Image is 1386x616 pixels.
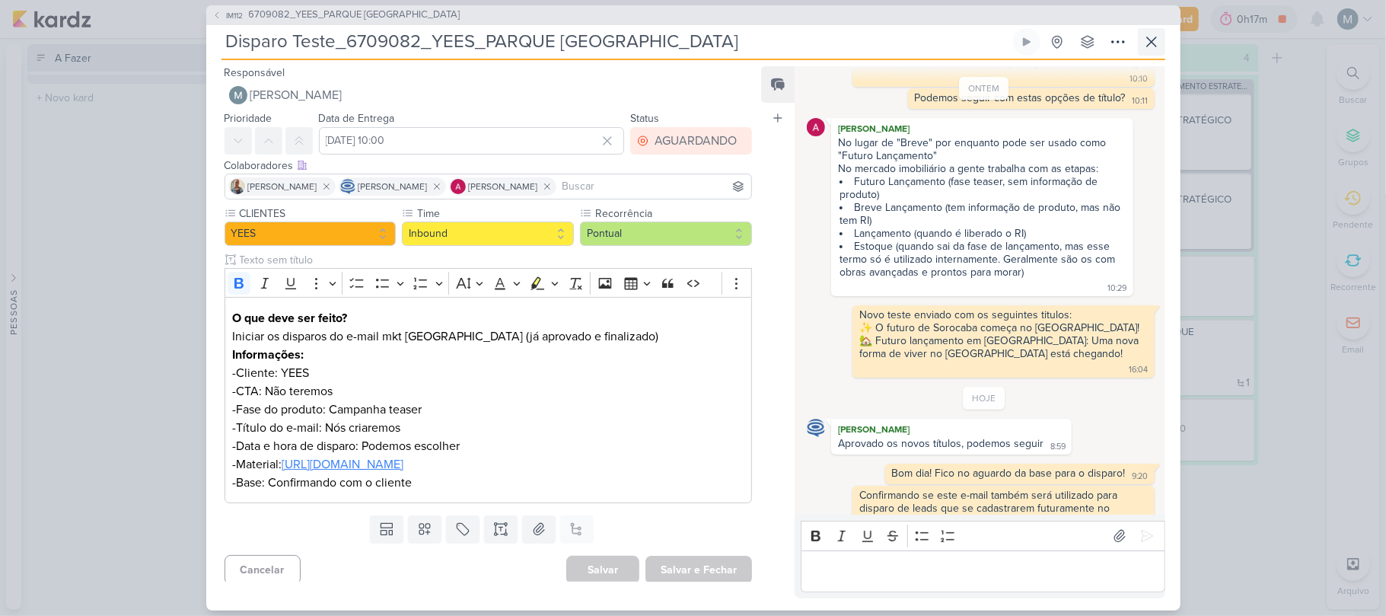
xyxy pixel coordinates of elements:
[319,112,395,125] label: Data de Entrega
[282,457,403,472] a: [URL][DOMAIN_NAME]
[630,127,752,155] button: AGUARDANDO
[838,162,1126,175] div: No mercado imobiliário a gente trabalha com as etapas:
[840,201,1126,227] li: Breve Lançamento (tem informação de produto, mas não tem RI)
[838,136,1126,162] div: No lugar de "Breve" por enquanto pode ser usado como "Futuro Lançamento"
[469,180,538,193] span: [PERSON_NAME]
[1130,364,1149,376] div: 16:04
[840,175,1126,201] li: Futuro Lançamento (fase teaser, sem informação de produto)
[915,91,1126,104] div: Podemos seguir com estas opções de título?
[807,419,825,437] img: Caroline Traven De Andrade
[859,308,1147,321] div: Novo teste enviado com os seguintes titulos:
[232,474,744,492] p: -Base: Confirmando com o cliente
[232,437,744,455] p: -Data e hora de disparo: Podemos escolher
[807,118,825,136] img: Alessandra Gomes
[859,321,1147,334] div: ✨ O futuro de Sorocaba começa no [GEOGRAPHIC_DATA]!
[451,179,466,194] img: Alessandra Gomes
[559,177,749,196] input: Buscar
[225,112,272,125] label: Prioridade
[225,81,753,109] button: [PERSON_NAME]
[319,127,625,155] input: Select a date
[801,551,1165,592] div: Editor editing area: main
[248,180,317,193] span: [PERSON_NAME]
[1133,95,1149,107] div: 10:11
[834,121,1130,136] div: [PERSON_NAME]
[225,297,753,503] div: Editor editing area: main
[840,227,1126,240] li: Lançamento (quando é liberado o RI)
[801,521,1165,551] div: Editor toolbar
[1130,73,1149,85] div: 10:10
[834,422,1069,437] div: [PERSON_NAME]
[232,347,304,362] strong: Informações:
[655,132,737,150] div: AGUARDANDO
[1133,471,1149,483] div: 9:20
[232,364,744,382] p: -Cliente: YEES
[630,112,659,125] label: Status
[594,206,752,222] label: Recorrência
[859,334,1142,360] div: 🏡 Futuro lançamento em [GEOGRAPHIC_DATA]: Uma nova forma de viver no [GEOGRAPHIC_DATA] está chega...
[238,206,397,222] label: CLIENTES
[232,382,744,419] p: -CTA: Não teremos -
[840,240,1126,279] li: Estoque (quando sai da fase de lançamento, mas esse termo só é utilizado internamente. Geralmente...
[859,489,1120,528] div: Confirmando se este e-mail também será utilizado para disparo de leads que se cadastrarem futuram...
[230,179,245,194] img: Iara Santos
[838,437,1043,450] div: Aprovado os novos títulos, podemos seguir
[236,402,243,417] span: F
[225,222,397,246] button: YEES
[232,419,744,437] p: -Título do e-mail: Nós criaremos
[225,555,301,585] button: Cancelar
[892,467,1126,480] div: Bom dia! Fico no aguardo da base para o disparo!
[580,222,752,246] button: Pontual
[1021,36,1033,48] div: Ligar relógio
[229,86,247,104] img: Mariana Amorim
[340,179,355,194] img: Caroline Traven De Andrade
[225,66,285,79] label: Responsável
[225,158,753,174] div: Colaboradores
[237,252,753,268] input: Texto sem título
[221,28,1010,56] input: Kard Sem Título
[225,268,753,298] div: Editor toolbar
[232,327,744,346] p: Iniciar os disparos do e-mail mkt [GEOGRAPHIC_DATA] (já aprovado e finalizado)
[1108,282,1127,295] div: 10:29
[232,311,347,326] strong: O que deve ser feito?
[250,86,343,104] span: [PERSON_NAME]
[416,206,574,222] label: Time
[232,455,744,474] p: -Material:
[402,222,574,246] button: Inbound
[1050,441,1066,453] div: 8:59
[243,402,422,417] span: ase do produto: Campanha teaser
[358,180,428,193] span: [PERSON_NAME]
